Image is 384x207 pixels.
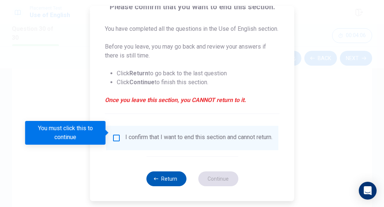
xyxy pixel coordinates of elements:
li: Click to go back to the last question [117,69,279,78]
div: I confirm that I want to end this section and cannot return. [125,134,272,142]
button: Return [146,171,186,186]
strong: Continue [129,79,155,86]
div: You must click this to continue [25,121,106,145]
p: You have completed all the questions in the Use of English section. [105,24,279,33]
div: Open Intercom Messenger [359,182,377,200]
em: Once you leave this section, you CANNOT return to it. [105,96,279,105]
strong: Return [129,70,148,77]
p: Before you leave, you may go back and review your answers if there is still time. [105,42,279,60]
button: Continue [198,171,238,186]
li: Click to finish this section. [117,78,279,87]
span: You must click this to continue [112,134,121,142]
